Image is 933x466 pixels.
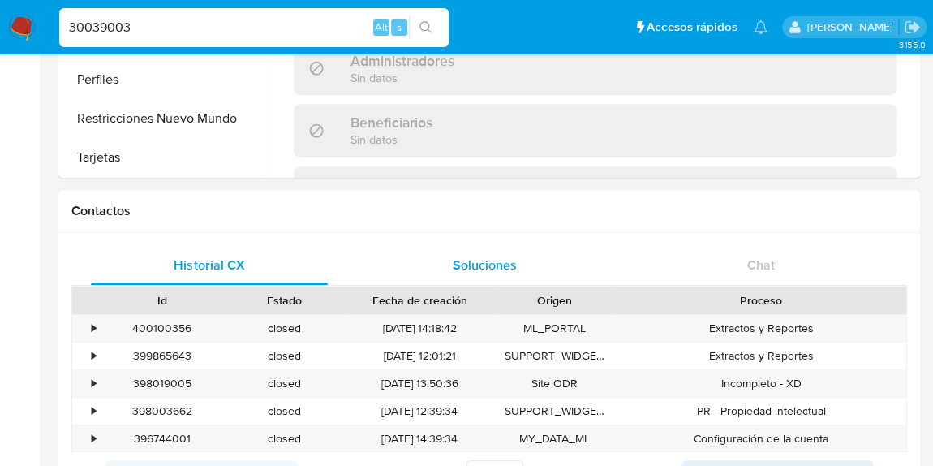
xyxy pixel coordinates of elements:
p: Sin datos [350,132,432,147]
h1: Contactos [71,203,907,219]
div: [DATE] 12:39:34 [346,398,493,425]
p: Sin datos [350,70,454,85]
div: Extractos y Reportes [616,315,906,342]
div: Incompleto - XD [616,370,906,397]
div: • [92,431,96,447]
div: SUPPORT_WIDGET_MP [493,343,616,369]
h3: Propietarios [350,176,427,194]
div: 399865643 [101,343,223,369]
div: closed [223,370,346,397]
button: Restricciones Nuevo Mundo [62,99,265,138]
span: Historial CX [174,256,244,274]
div: 398003662 [101,398,223,425]
div: closed [223,343,346,369]
div: Extractos y Reportes [616,343,906,369]
div: [DATE] 13:50:36 [346,370,493,397]
div: • [92,348,96,364]
div: AdministradoresSin datos [294,42,896,95]
div: Configuración de la cuenta [616,425,906,452]
button: search-icon [409,16,442,39]
div: closed [223,315,346,342]
div: Proceso [627,292,895,309]
div: Estado [234,292,334,309]
div: • [92,403,96,419]
div: SUPPORT_WIDGET_ML_MOBILE [493,398,616,425]
div: • [92,321,96,336]
span: Alt [375,19,388,35]
input: Buscar usuario o caso... [59,17,449,38]
div: closed [223,425,346,452]
div: 400100356 [101,315,223,342]
span: 3.155.0 [898,38,925,51]
div: [DATE] 12:01:21 [346,343,493,369]
div: PR - Propiedad intelectual [616,398,906,425]
div: Origen [505,292,604,309]
div: Fecha de creación [357,292,482,309]
div: BeneficiariosSin datos [294,104,896,157]
span: Soluciones [453,256,517,274]
span: Chat [747,256,775,274]
div: [DATE] 14:39:34 [346,425,493,452]
button: Perfiles [62,60,265,99]
h3: Beneficiarios [350,114,432,132]
div: Site ODR [493,370,616,397]
div: [DATE] 14:18:42 [346,315,493,342]
div: 398019005 [101,370,223,397]
a: Notificaciones [754,20,767,34]
span: Accesos rápidos [647,19,737,36]
a: Salir [904,19,921,36]
div: MY_DATA_ML [493,425,616,452]
div: 396744001 [101,425,223,452]
div: Id [112,292,212,309]
span: s [397,19,402,35]
div: Propietarios [294,166,896,219]
div: • [92,376,96,391]
p: leonardo.alvarezortiz@mercadolibre.com.co [806,19,898,35]
div: ML_PORTAL [493,315,616,342]
div: closed [223,398,346,425]
button: Tarjetas [62,138,265,177]
h3: Administradores [350,52,454,70]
